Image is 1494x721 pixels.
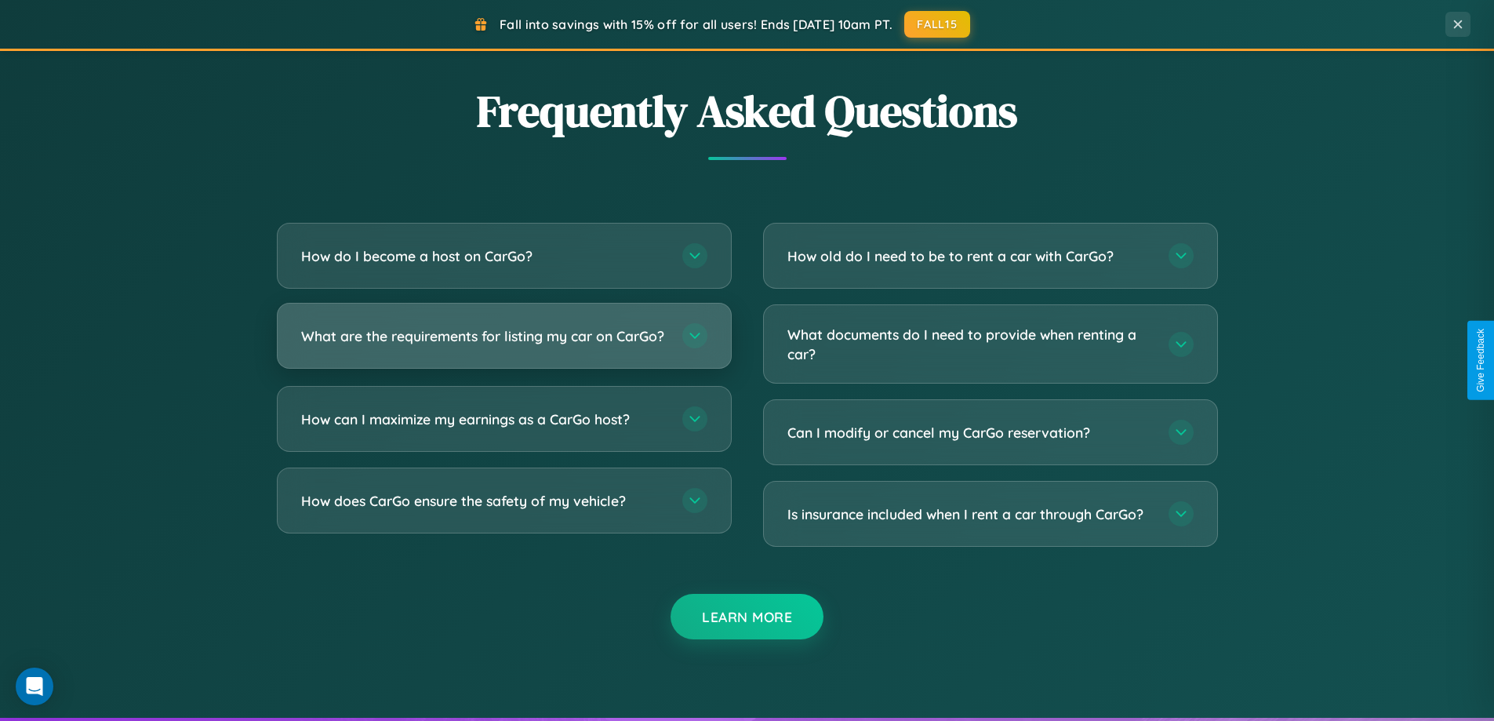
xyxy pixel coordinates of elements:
h3: Is insurance included when I rent a car through CarGo? [787,504,1153,524]
h2: Frequently Asked Questions [277,81,1218,141]
h3: What documents do I need to provide when renting a car? [787,325,1153,363]
button: FALL15 [904,11,970,38]
h3: How do I become a host on CarGo? [301,246,667,266]
div: Give Feedback [1475,329,1486,392]
div: Open Intercom Messenger [16,668,53,705]
h3: How does CarGo ensure the safety of my vehicle? [301,491,667,511]
button: Learn More [671,594,823,639]
h3: How can I maximize my earnings as a CarGo host? [301,410,667,429]
span: Fall into savings with 15% off for all users! Ends [DATE] 10am PT. [500,16,892,32]
h3: Can I modify or cancel my CarGo reservation? [787,423,1153,442]
h3: What are the requirements for listing my car on CarGo? [301,326,667,346]
h3: How old do I need to be to rent a car with CarGo? [787,246,1153,266]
